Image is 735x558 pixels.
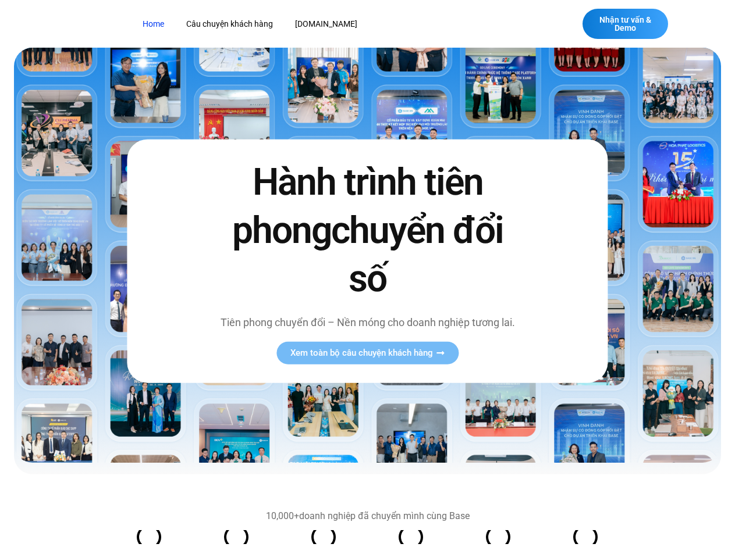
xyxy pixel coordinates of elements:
[177,13,282,35] a: Câu chuyện khách hàng
[367,530,455,544] div: 4 trên 14
[106,512,630,521] div: doanh nghiệp đã chuyển mình cùng Base
[106,530,193,544] div: 1 trên 14
[276,342,459,364] a: Xem toàn bộ câu chuyện khách hàng
[594,16,656,32] span: Nhận tư vấn & Demo
[280,530,367,544] div: 3 trên 14
[134,13,173,35] a: Home
[216,314,518,330] p: Tiên phong chuyển đổi – Nền móng cho doanh nghiệp tương lai.
[286,13,366,35] a: [DOMAIN_NAME]
[216,158,518,303] h2: Hành trình tiên phong
[629,530,716,544] div: 7 trên 14
[542,530,629,544] div: 6 trên 14
[455,530,542,544] div: 5 trên 14
[134,13,524,35] nav: Menu
[193,530,280,544] div: 2 trên 14
[290,349,433,357] span: Xem toàn bộ câu chuyện khách hàng
[266,510,299,521] b: 10,000+
[331,209,503,301] span: chuyển đổi số
[583,9,668,39] a: Nhận tư vấn & Demo
[106,530,630,544] div: Băng chuyền hình ảnh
